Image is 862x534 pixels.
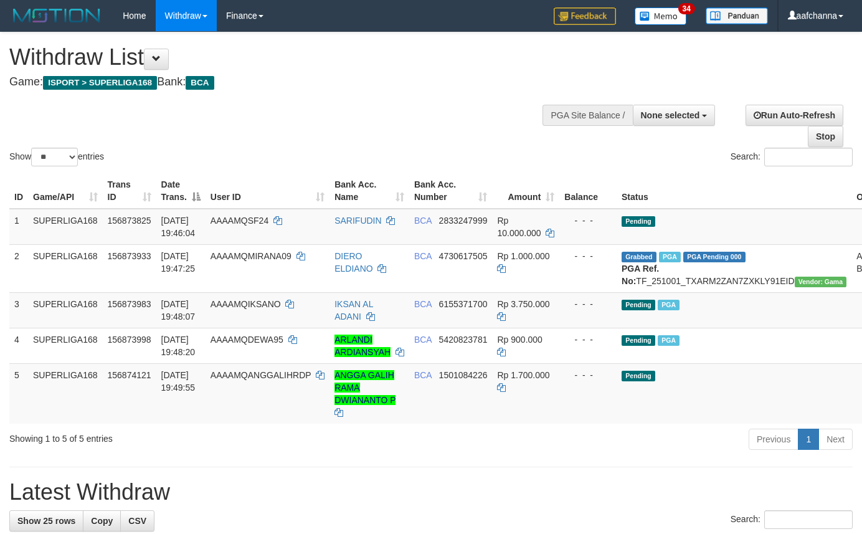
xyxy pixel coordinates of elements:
[492,173,559,209] th: Amount: activate to sort column ascending
[329,173,409,209] th: Bank Acc. Name: activate to sort column ascending
[83,510,121,532] a: Copy
[808,126,843,147] a: Stop
[622,371,655,381] span: Pending
[746,105,843,126] a: Run Auto-Refresh
[564,250,612,262] div: - - -
[439,335,488,345] span: Copy 5420823781 to clipboard
[161,335,196,357] span: [DATE] 19:48:20
[497,251,549,261] span: Rp 1.000.000
[497,216,541,238] span: Rp 10.000.000
[108,299,151,309] span: 156873983
[28,363,103,424] td: SUPERLIGA168
[414,370,432,380] span: BCA
[211,335,283,345] span: AAAAMQDEWA95
[764,148,853,166] input: Search:
[211,216,268,226] span: AAAAMQSF24
[731,510,853,529] label: Search:
[108,216,151,226] span: 156873825
[108,370,151,380] span: 156874121
[206,173,329,209] th: User ID: activate to sort column ascending
[28,328,103,363] td: SUPERLIGA168
[617,173,851,209] th: Status
[414,251,432,261] span: BCA
[622,300,655,310] span: Pending
[334,299,373,322] a: IKSAN AL ADANI
[108,335,151,345] span: 156873998
[497,299,549,309] span: Rp 3.750.000
[622,264,659,286] b: PGA Ref. No:
[128,516,146,526] span: CSV
[706,7,768,24] img: panduan.png
[156,173,206,209] th: Date Trans.: activate to sort column descending
[439,216,488,226] span: Copy 2833247999 to clipboard
[161,370,196,393] span: [DATE] 19:49:55
[28,173,103,209] th: Game/API: activate to sort column ascending
[731,148,853,166] label: Search:
[798,429,819,450] a: 1
[564,333,612,346] div: - - -
[211,251,291,261] span: AAAAMQMIRANA09
[9,244,28,292] td: 2
[559,173,617,209] th: Balance
[161,299,196,322] span: [DATE] 19:48:07
[678,3,695,14] span: 34
[635,7,687,25] img: Button%20Memo.svg
[764,510,853,529] input: Search:
[28,244,103,292] td: SUPERLIGA168
[9,480,853,505] h1: Latest Withdraw
[334,370,395,405] a: ANGGA GALIH RAMA DWIANANTO P
[9,292,28,328] td: 3
[9,427,350,445] div: Showing 1 to 5 of 5 entries
[211,299,281,309] span: AAAAMQIKSANO
[659,252,681,262] span: Marked by aafchhiseyha
[91,516,113,526] span: Copy
[564,214,612,227] div: - - -
[633,105,716,126] button: None selected
[658,300,680,310] span: Marked by aafsoycanthlai
[439,370,488,380] span: Copy 1501084226 to clipboard
[31,148,78,166] select: Showentries
[749,429,798,450] a: Previous
[554,7,616,25] img: Feedback.jpg
[439,251,488,261] span: Copy 4730617505 to clipboard
[414,216,432,226] span: BCA
[334,335,391,357] a: ARLANDI ARDIANSYAH
[108,251,151,261] span: 156873933
[409,173,493,209] th: Bank Acc. Number: activate to sort column ascending
[622,216,655,227] span: Pending
[818,429,853,450] a: Next
[641,110,700,120] span: None selected
[414,299,432,309] span: BCA
[414,335,432,345] span: BCA
[161,216,196,238] span: [DATE] 19:46:04
[9,148,104,166] label: Show entries
[542,105,632,126] div: PGA Site Balance /
[186,76,214,90] span: BCA
[439,299,488,309] span: Copy 6155371700 to clipboard
[161,251,196,274] span: [DATE] 19:47:25
[28,292,103,328] td: SUPERLIGA168
[211,370,311,380] span: AAAAMQANGGALIHRDP
[617,244,851,292] td: TF_251001_TXARM2ZAN7ZXKLY91EID
[9,6,104,25] img: MOTION_logo.png
[9,173,28,209] th: ID
[43,76,157,90] span: ISPORT > SUPERLIGA168
[334,216,381,226] a: SARIFUDIN
[9,45,562,70] h1: Withdraw List
[9,328,28,363] td: 4
[9,76,562,88] h4: Game: Bank:
[17,516,75,526] span: Show 25 rows
[683,252,746,262] span: PGA Pending
[795,277,847,287] span: Vendor URL: https://trx31.1velocity.biz
[9,510,83,532] a: Show 25 rows
[9,209,28,245] td: 1
[334,251,372,274] a: DIERO ELDIANO
[564,298,612,310] div: - - -
[9,363,28,424] td: 5
[497,370,549,380] span: Rp 1.700.000
[622,335,655,346] span: Pending
[658,335,680,346] span: Marked by aafsoycanthlai
[28,209,103,245] td: SUPERLIGA168
[622,252,656,262] span: Grabbed
[103,173,156,209] th: Trans ID: activate to sort column ascending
